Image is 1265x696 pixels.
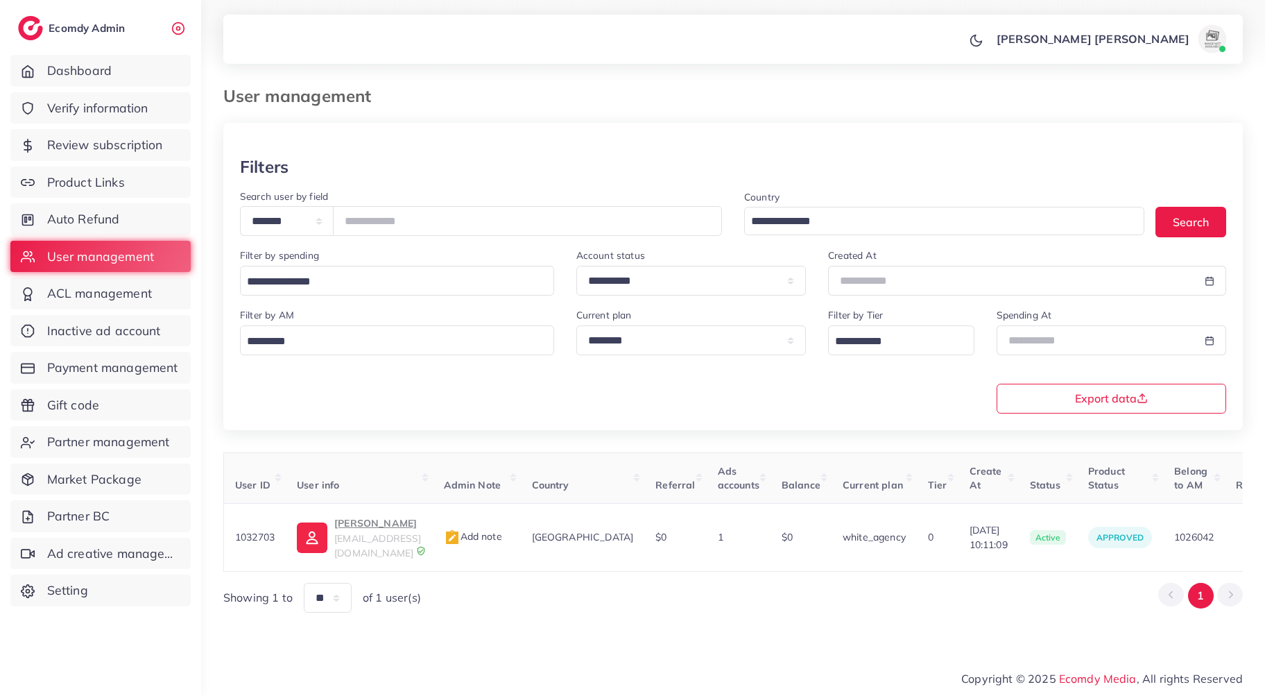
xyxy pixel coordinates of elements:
label: Filter by AM [240,308,294,322]
label: Search user by field [240,189,328,203]
input: Search for option [830,331,956,353]
span: Ads accounts [718,465,759,491]
span: 0 [928,531,933,543]
label: Spending At [997,308,1052,322]
input: Search for option [242,271,536,293]
span: Create At [970,465,1002,491]
a: Product Links [10,167,191,198]
p: [PERSON_NAME] [PERSON_NAME] [997,31,1189,47]
span: ACL management [47,285,152,303]
span: 1032703 [235,531,275,543]
a: [PERSON_NAME][EMAIL_ADDRESS][DOMAIN_NAME] [297,515,421,560]
a: Inactive ad account [10,315,191,347]
label: Current plan [576,308,632,322]
span: Auto Refund [47,210,120,228]
img: logo [18,16,43,40]
label: Filter by Tier [828,308,883,322]
span: Partner BC [47,507,110,525]
span: User ID [235,479,270,491]
span: 1026042 [1174,531,1214,543]
span: Review subscription [47,136,163,154]
span: $0 [655,531,666,543]
span: Verify information [47,99,148,117]
a: Auto Refund [10,203,191,235]
input: Search for option [746,211,1126,232]
span: Setting [47,582,88,600]
a: Gift code [10,389,191,421]
span: Dashboard [47,62,112,80]
a: logoEcomdy Admin [18,16,128,40]
span: Country [532,479,569,491]
span: Belong to AM [1174,465,1207,491]
label: Country [744,190,780,204]
span: Inactive ad account [47,322,161,340]
a: [PERSON_NAME] [PERSON_NAME]avatar [989,25,1232,53]
img: avatar [1198,25,1226,53]
button: Search [1155,207,1226,237]
a: Review subscription [10,129,191,161]
span: 1 [718,531,723,543]
span: , All rights Reserved [1137,670,1243,687]
div: Search for option [828,325,974,355]
span: Payment management [47,359,178,377]
div: Search for option [240,266,554,296]
a: Setting [10,575,191,606]
input: Search for option [242,331,536,353]
span: white_agency [843,531,906,543]
span: Ad creative management [47,545,180,563]
h3: User management [223,86,382,106]
div: Search for option [744,207,1144,235]
label: Filter by spending [240,248,319,262]
a: Verify information [10,92,191,124]
a: Partner management [10,426,191,458]
span: Status [1030,479,1060,491]
span: Product Status [1088,465,1125,491]
a: Market Package [10,464,191,495]
span: approved [1096,532,1144,543]
span: Referral [655,479,695,491]
span: Product Links [47,173,125,192]
span: Export data [1075,393,1148,404]
span: of 1 user(s) [363,590,421,606]
span: Showing 1 to [223,590,293,606]
span: Tier [928,479,947,491]
p: [PERSON_NAME] [334,515,421,532]
img: 9CAL8B2pu8EFxCJHYAAAAldEVYdGRhdGU6Y3JlYXRlADIwMjItMTItMDlUMDQ6NTg6MzkrMDA6MDBXSlgLAAAAJXRFWHRkYXR... [416,546,426,556]
span: Market Package [47,470,141,489]
h3: Filters [240,157,289,177]
span: Admin Note [444,479,501,491]
label: Account status [576,248,645,262]
a: Ad creative management [10,538,191,570]
span: User info [297,479,339,491]
span: Gift code [47,396,99,414]
span: Balance [782,479,820,491]
button: Export data [997,384,1227,414]
img: admin_note.cdd0b510.svg [444,529,461,546]
span: [EMAIL_ADDRESS][DOMAIN_NAME] [334,532,421,559]
img: ic-user-info.36bf1079.svg [297,523,327,553]
span: Add note [444,530,502,543]
a: Ecomdy Media [1059,672,1137,686]
span: [GEOGRAPHIC_DATA] [532,531,634,543]
div: Search for option [240,325,554,355]
a: Partner BC [10,500,191,532]
span: Copyright © 2025 [961,670,1243,687]
a: Payment management [10,352,191,384]
button: Go to page 1 [1188,583,1214,609]
label: Created At [828,248,877,262]
span: Current plan [843,479,903,491]
span: Roles [1236,479,1262,491]
a: User management [10,241,191,273]
span: User management [47,248,154,266]
ul: Pagination [1158,583,1243,609]
a: Dashboard [10,55,191,87]
span: $0 [782,531,793,543]
span: [DATE] 10:11:09 [970,523,1008,552]
a: ACL management [10,278,191,309]
h2: Ecomdy Admin [49,22,128,35]
span: Partner management [47,433,170,451]
span: active [1030,530,1066,545]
